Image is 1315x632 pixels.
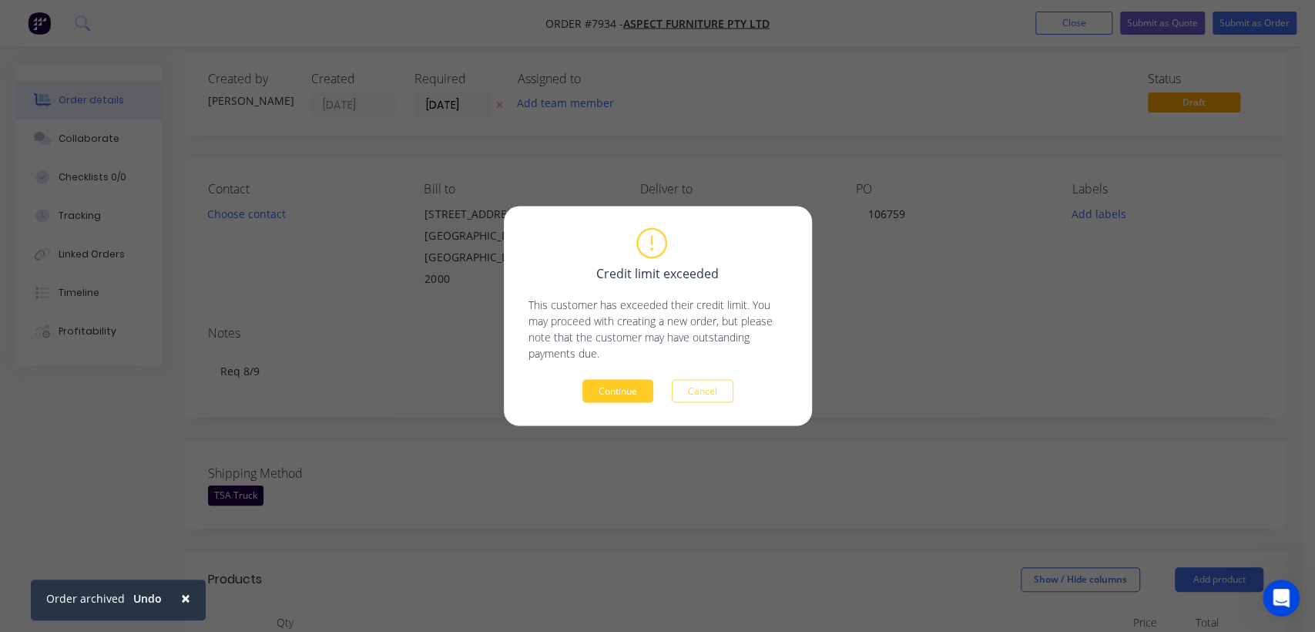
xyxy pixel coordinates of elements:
div: Order archived [46,590,125,607]
button: Cancel [672,380,733,403]
span: Credit limit exceeded [596,264,719,281]
iframe: Intercom live chat [1263,580,1300,617]
button: Continue [582,380,653,403]
span: × [181,587,190,609]
button: Undo [125,587,170,610]
p: This customer has exceeded their credit limit. You may proceed with creating a new order, but ple... [528,297,787,361]
button: Close [166,580,206,617]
